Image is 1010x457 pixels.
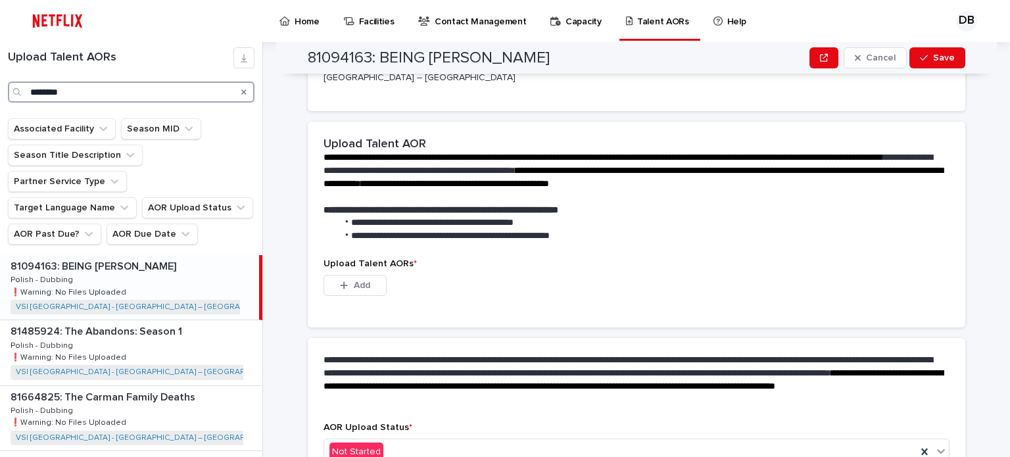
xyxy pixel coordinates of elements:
[11,416,129,427] p: ❗️Warning: No Files Uploaded
[844,47,907,68] button: Cancel
[909,47,965,68] button: Save
[16,302,284,312] a: VSI [GEOGRAPHIC_DATA] - [GEOGRAPHIC_DATA] – [GEOGRAPHIC_DATA]
[956,11,977,32] div: DB
[8,51,233,65] h1: Upload Talent AORs
[16,368,284,377] a: VSI [GEOGRAPHIC_DATA] - [GEOGRAPHIC_DATA] – [GEOGRAPHIC_DATA]
[11,339,76,350] p: Polish - Dubbing
[11,404,76,416] p: Polish - Dubbing
[121,118,201,139] button: Season MID
[16,433,284,443] a: VSI [GEOGRAPHIC_DATA] - [GEOGRAPHIC_DATA] – [GEOGRAPHIC_DATA]
[308,49,550,68] h2: 81094163: BEING [PERSON_NAME]
[354,281,370,290] span: Add
[11,285,129,297] p: ❗️Warning: No Files Uploaded
[8,118,116,139] button: Associated Facility
[324,259,417,268] span: Upload Talent AORs
[324,137,426,152] h2: Upload Talent AOR
[107,224,198,245] button: AOR Due Date
[11,323,185,338] p: 81485924: The Abandons: Season 1
[8,197,137,218] button: Target Language Name
[26,8,89,34] img: ifQbXi3ZQGMSEF7WDB7W
[866,53,896,62] span: Cancel
[11,258,179,273] p: 81094163: BEING [PERSON_NAME]
[142,197,253,218] button: AOR Upload Status
[8,82,254,103] input: Search
[324,275,387,296] button: Add
[11,350,129,362] p: ❗️Warning: No Files Uploaded
[8,145,143,166] button: Season Title Description
[933,53,955,62] span: Save
[8,224,101,245] button: AOR Past Due?
[8,171,127,192] button: Partner Service Type
[11,389,198,404] p: 81664825: The Carman Family Deaths
[11,273,76,285] p: Polish - Dubbing
[324,423,412,432] span: AOR Upload Status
